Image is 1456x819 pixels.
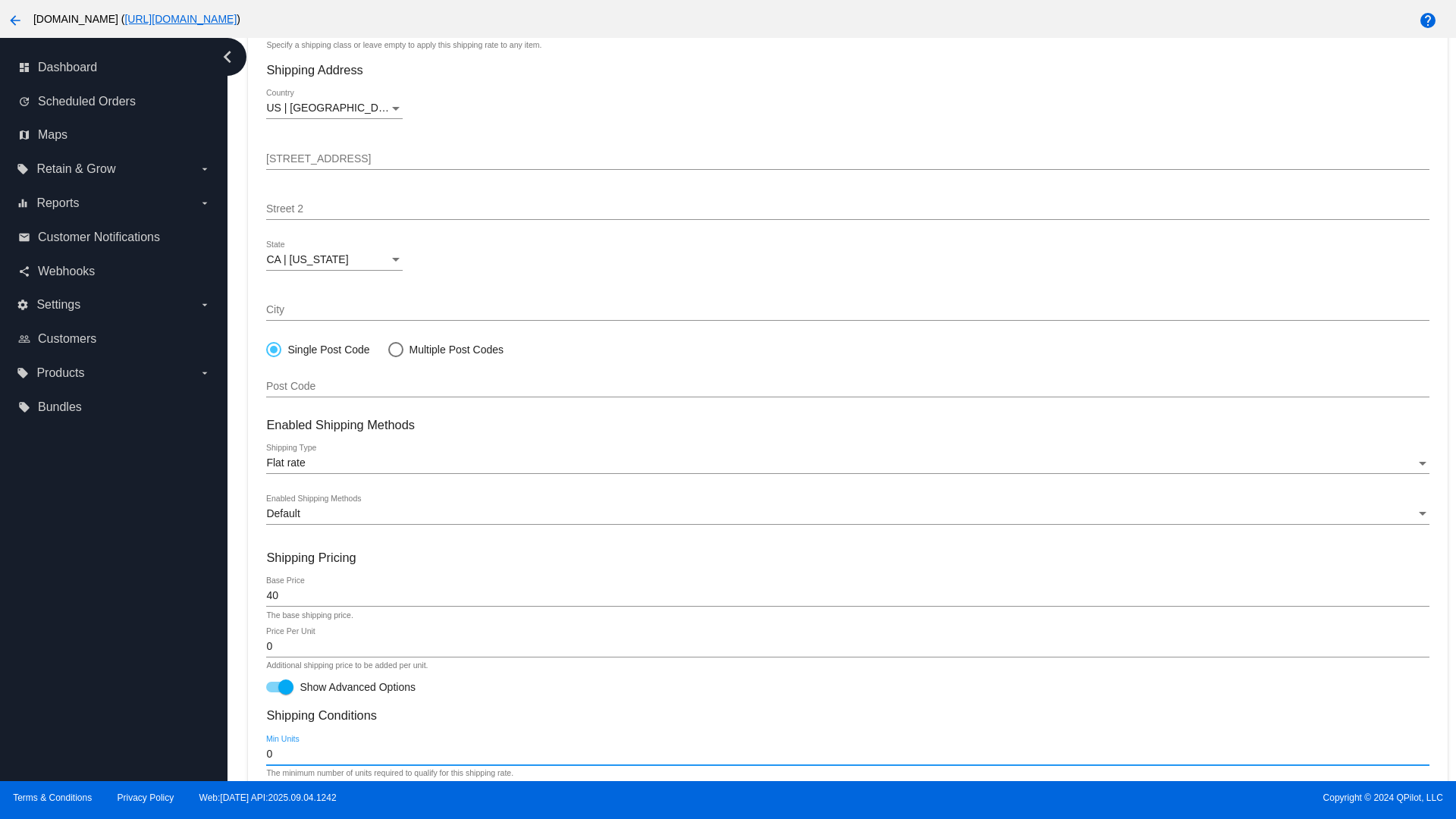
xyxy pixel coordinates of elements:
h3: Shipping Address [266,63,1429,77]
i: people_outline [18,333,30,345]
a: local_offer Bundles [18,395,211,419]
span: Customers [38,332,96,346]
i: local_offer [18,401,30,413]
span: Webhooks [38,265,95,278]
span: Bundles [38,400,82,414]
div: Additional shipping price to be added per unit. [266,661,428,670]
input: Street 2 [266,203,1429,215]
input: City [266,304,1429,316]
span: Show Advanced Options [300,679,416,695]
i: arrow_drop_down [199,299,211,311]
div: Specify a shipping class or leave empty to apply this shipping rate to any item. [266,41,541,50]
span: Settings [36,298,80,312]
span: Products [36,366,84,380]
i: chevron_left [215,45,240,69]
a: share Webhooks [18,259,211,284]
span: Customer Notifications [38,231,160,244]
input: Street 1 [266,153,1429,165]
a: people_outline Customers [18,327,211,351]
a: [URL][DOMAIN_NAME] [124,13,237,25]
mat-select: Country [266,102,403,115]
h3: Shipping Conditions [266,708,1429,723]
div: Multiple Post Codes [403,344,504,356]
div: Single Post Code [281,344,369,356]
i: dashboard [18,61,30,74]
span: US | [GEOGRAPHIC_DATA] [266,102,400,114]
h3: Enabled Shipping Methods [266,418,1429,432]
i: arrow_drop_down [199,367,211,379]
a: dashboard Dashboard [18,55,211,80]
i: arrow_drop_down [199,163,211,175]
i: email [18,231,30,243]
a: update Scheduled Orders [18,89,211,114]
i: settings [17,299,29,311]
span: Copyright © 2024 QPilot, LLC [741,792,1443,803]
input: Base Price [266,590,1429,602]
span: Scheduled Orders [38,95,136,108]
span: Flat rate [266,457,305,469]
a: map Maps [18,123,211,147]
i: local_offer [17,367,29,379]
span: Maps [38,128,67,142]
a: Terms & Conditions [13,792,92,803]
i: share [18,265,30,278]
span: [DOMAIN_NAME] ( ) [33,13,240,25]
input: Price Per Unit [266,641,1429,653]
div: The minimum number of units required to qualify for this shipping rate. [266,769,513,778]
span: Retain & Grow [36,162,115,176]
mat-select: Enabled Shipping Methods [266,508,1429,520]
i: map [18,129,30,141]
mat-icon: help [1419,11,1437,30]
h3: Shipping Pricing [266,551,1429,565]
a: email Customer Notifications [18,225,211,249]
input: Min Units [266,748,1429,761]
input: Post Code [266,381,1429,393]
div: The base shipping price. [266,611,353,620]
span: Dashboard [38,61,97,74]
mat-icon: arrow_back [6,11,24,30]
span: CA | [US_STATE] [266,253,348,265]
i: local_offer [17,163,29,175]
i: update [18,96,30,108]
a: Privacy Policy [118,792,174,803]
mat-select: Shipping Type [266,457,1429,469]
span: Default [266,507,300,519]
mat-select: State [266,254,403,266]
a: Web:[DATE] API:2025.09.04.1242 [199,792,337,803]
i: equalizer [17,197,29,209]
span: Reports [36,196,79,210]
i: arrow_drop_down [199,197,211,209]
